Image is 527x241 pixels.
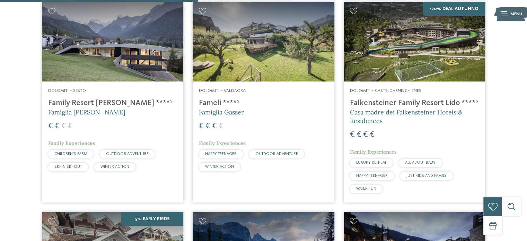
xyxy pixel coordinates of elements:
span: € [219,122,223,130]
span: Dolomiti – Valdaora [199,88,246,93]
span: Casa madre dei Falkensteiner Hotels & Residences [350,108,463,125]
span: Family Experiences [199,140,246,146]
span: Family Experiences [350,149,397,155]
span: Famiglia [PERSON_NAME] [48,108,125,116]
span: ALL ABOUT BABY [405,161,436,165]
span: Dolomiti – Sesto [48,88,86,93]
span: WINTER ACTION [205,165,234,169]
span: € [68,122,73,130]
span: SKI-IN SKI-OUT [54,165,82,169]
span: € [48,122,53,130]
span: € [357,131,361,139]
h4: Falkensteiner Family Resort Lido ****ˢ [350,98,479,108]
span: CHILDREN’S FARM [54,152,87,156]
span: € [212,122,217,130]
a: Cercate un hotel per famiglie? Qui troverete solo i migliori! -20% Deal Autunno Dolomiti – Castel... [344,2,485,203]
span: Family Experiences [48,140,95,146]
img: Cercate un hotel per famiglie? Qui troverete solo i migliori! [344,2,485,81]
span: JUST KIDS AND FAMILY [406,174,447,178]
a: Cercate un hotel per famiglie? Qui troverete solo i migliori! Dolomiti – Valdaora Fameli ****ˢ Fa... [193,2,334,203]
span: OUTDOOR ADVENTURE [255,152,298,156]
span: € [363,131,368,139]
span: HAPPY TEENAGER [205,152,237,156]
span: WATER FUN [356,187,376,191]
span: HAPPY TEENAGER [356,174,388,178]
h4: Family Resort [PERSON_NAME] ****ˢ [48,98,177,108]
span: € [61,122,66,130]
a: Cercate un hotel per famiglie? Qui troverete solo i migliori! Dolomiti – Sesto Family Resort [PER... [42,2,183,203]
img: Family Resort Rainer ****ˢ [42,2,183,81]
span: Famiglia Gasser [199,108,244,116]
span: € [370,131,375,139]
span: LUXURY RETREAT [356,161,386,165]
img: Cercate un hotel per famiglie? Qui troverete solo i migliori! [193,2,334,81]
span: WINTER ACTION [100,165,129,169]
span: OUTDOOR ADVENTURE [106,152,149,156]
span: € [205,122,210,130]
span: € [199,122,204,130]
span: € [55,122,60,130]
span: € [350,131,355,139]
span: Dolomiti – Casteldarne/Chienes [350,88,421,93]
